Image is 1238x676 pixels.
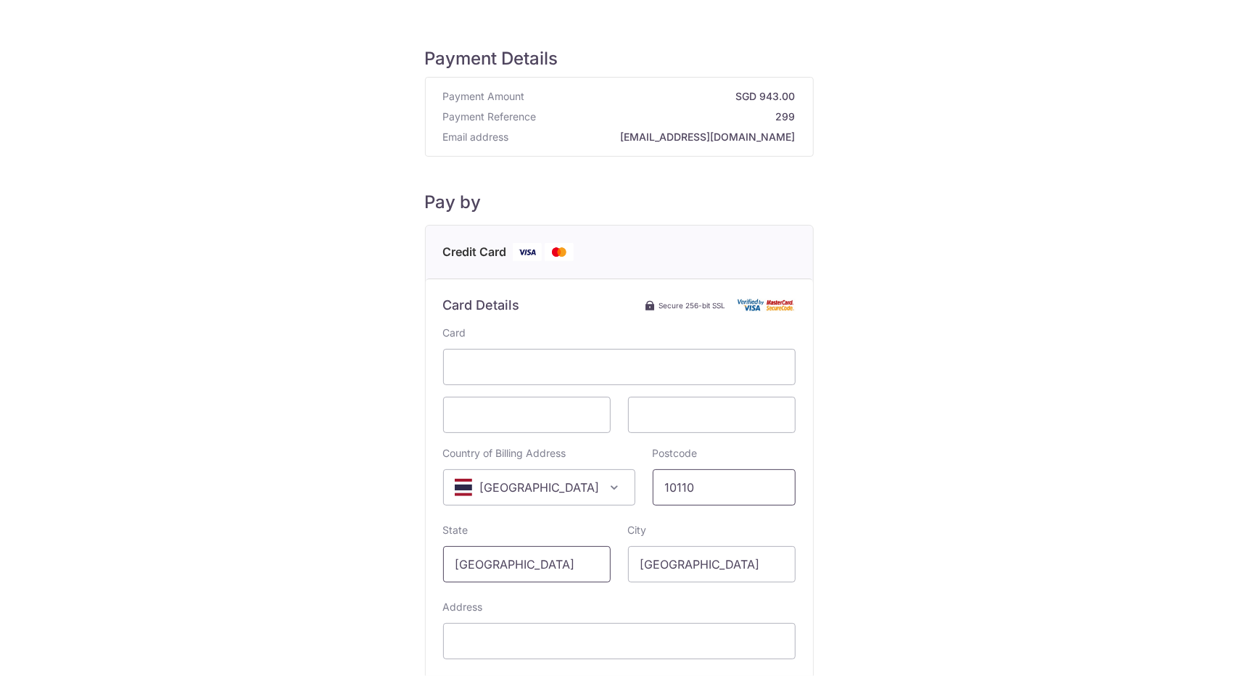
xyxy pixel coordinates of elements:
input: Example 123456 [653,469,796,506]
span: Email address [443,130,509,144]
iframe: Secure card security code input frame [640,406,783,424]
label: Card [443,326,466,340]
h5: Payment Details [425,48,814,70]
iframe: Secure card expiration date input frame [455,406,598,424]
span: Payment Reference [443,110,537,124]
img: Card secure [738,299,796,311]
iframe: Secure card number input frame [455,358,783,376]
label: City [628,523,647,537]
h6: Card Details [443,297,520,314]
span: Thailand [443,469,635,506]
label: Postcode [653,446,698,461]
strong: SGD 943.00 [531,89,796,104]
label: Country of Billing Address [443,446,566,461]
span: Secure 256-bit SSL [659,300,726,311]
strong: [EMAIL_ADDRESS][DOMAIN_NAME] [515,130,796,144]
span: Credit Card [443,243,507,261]
img: Visa [513,243,542,261]
label: Address [443,600,483,614]
span: Thailand [444,470,635,505]
img: Mastercard [545,243,574,261]
label: State [443,523,469,537]
strong: 299 [542,110,796,124]
span: Payment Amount [443,89,525,104]
h5: Pay by [425,191,814,213]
